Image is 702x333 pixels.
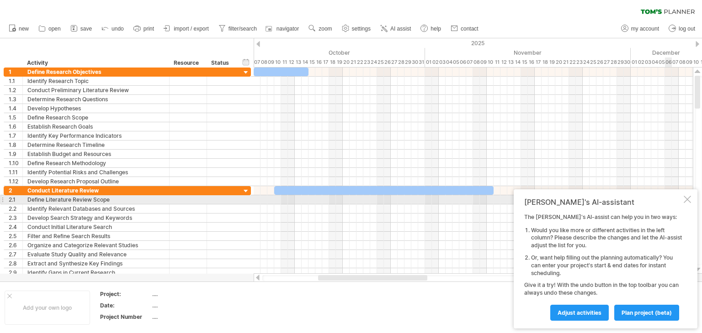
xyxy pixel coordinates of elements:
div: Saturday, 22 November 2025 [569,57,576,67]
a: log out [666,23,698,35]
div: Friday, 5 December 2025 [658,57,665,67]
a: settings [340,23,373,35]
div: 2.4 [9,223,22,231]
div: Monday, 17 November 2025 [535,57,542,67]
div: .... [152,313,229,321]
div: 1.5 [9,113,22,122]
div: Saturday, 6 December 2025 [665,57,672,67]
div: Thursday, 23 October 2025 [363,57,370,67]
a: import / export [161,23,212,35]
div: Saturday, 29 November 2025 [617,57,624,67]
div: Sunday, 9 November 2025 [480,57,487,67]
li: Or, want help filling out the planning automatically? You can enter your project's start & end da... [531,254,682,277]
li: Would you like more or different activities in the left column? Please describe the changes and l... [531,227,682,250]
a: filter/search [216,23,260,35]
div: Thursday, 30 October 2025 [411,57,418,67]
div: Project: [100,290,150,298]
div: 1.12 [9,177,22,186]
span: zoom [319,26,332,32]
div: Thursday, 16 October 2025 [315,57,322,67]
div: Saturday, 18 October 2025 [329,57,336,67]
div: .... [152,302,229,309]
span: plan project (beta) [622,309,672,316]
div: Identify Potential Risks and Challenges [27,168,165,177]
div: Tuesday, 14 October 2025 [302,57,308,67]
div: Wednesday, 5 November 2025 [452,57,459,67]
div: Thursday, 6 November 2025 [459,57,466,67]
div: Conduct Preliminary Literature Review [27,86,165,94]
div: 1.8 [9,140,22,149]
div: Tuesday, 25 November 2025 [590,57,596,67]
a: navigator [264,23,302,35]
div: Define Literature Review Scope [27,195,165,204]
div: Determine Research Timeline [27,140,165,149]
div: Monday, 20 October 2025 [343,57,350,67]
span: settings [352,26,371,32]
div: Thursday, 13 November 2025 [507,57,514,67]
div: Tuesday, 2 December 2025 [638,57,644,67]
div: 2 [9,186,22,195]
div: Identify Research Topic [27,77,165,85]
div: Evaluate Study Quality and Relevance [27,250,165,259]
div: Conduct Initial Literature Search [27,223,165,231]
a: plan project (beta) [614,305,679,321]
div: Filter and Refine Search Results [27,232,165,240]
div: 2.7 [9,250,22,259]
div: Sunday, 12 October 2025 [288,57,295,67]
div: Wednesday, 8 October 2025 [261,57,267,67]
div: Sunday, 23 November 2025 [576,57,583,67]
div: 2.2 [9,204,22,213]
span: my account [631,26,659,32]
div: Monday, 10 November 2025 [487,57,494,67]
div: Wednesday, 10 December 2025 [692,57,699,67]
span: save [80,26,92,32]
div: Identify Relevant Databases and Sources [27,204,165,213]
span: contact [461,26,479,32]
div: Tuesday, 28 October 2025 [398,57,404,67]
div: Friday, 14 November 2025 [514,57,521,67]
div: 2.5 [9,232,22,240]
span: log out [679,26,695,32]
div: 1.9 [9,150,22,158]
span: open [48,26,61,32]
a: new [6,23,32,35]
div: The [PERSON_NAME]'s AI-assist can help you in two ways: Give it a try! With the undo button in th... [524,213,682,320]
div: Friday, 24 October 2025 [370,57,377,67]
div: Sunday, 30 November 2025 [624,57,631,67]
div: Sunday, 16 November 2025 [528,57,535,67]
div: Develop Research Proposal Outline [27,177,165,186]
div: 1.2 [9,86,22,94]
a: zoom [306,23,335,35]
a: undo [99,23,127,35]
div: 2.1 [9,195,22,204]
a: open [36,23,64,35]
div: Tuesday, 4 November 2025 [446,57,452,67]
div: Define Research Scope [27,113,165,122]
div: 2.9 [9,268,22,277]
div: Develop Search Strategy and Keywords [27,213,165,222]
div: Saturday, 15 November 2025 [521,57,528,67]
a: help [418,23,444,35]
div: Wednesday, 22 October 2025 [356,57,363,67]
a: my account [619,23,662,35]
div: Friday, 7 November 2025 [466,57,473,67]
div: October 2025 [213,48,425,57]
div: Project Number [100,313,150,321]
div: Wednesday, 3 December 2025 [644,57,651,67]
div: Define Research Objectives [27,68,165,76]
span: navigator [277,26,299,32]
div: Monday, 13 October 2025 [295,57,302,67]
div: Saturday, 25 October 2025 [377,57,384,67]
a: contact [448,23,481,35]
div: Monday, 27 October 2025 [391,57,398,67]
span: import / export [174,26,209,32]
div: Wednesday, 15 October 2025 [308,57,315,67]
a: AI assist [378,23,414,35]
div: Extract and Synthesize Key Findings [27,259,165,268]
div: Friday, 10 October 2025 [274,57,281,67]
div: Friday, 28 November 2025 [610,57,617,67]
div: Tuesday, 7 October 2025 [254,57,261,67]
div: 1 [9,68,22,76]
div: 1.1 [9,77,22,85]
div: Saturday, 11 October 2025 [281,57,288,67]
